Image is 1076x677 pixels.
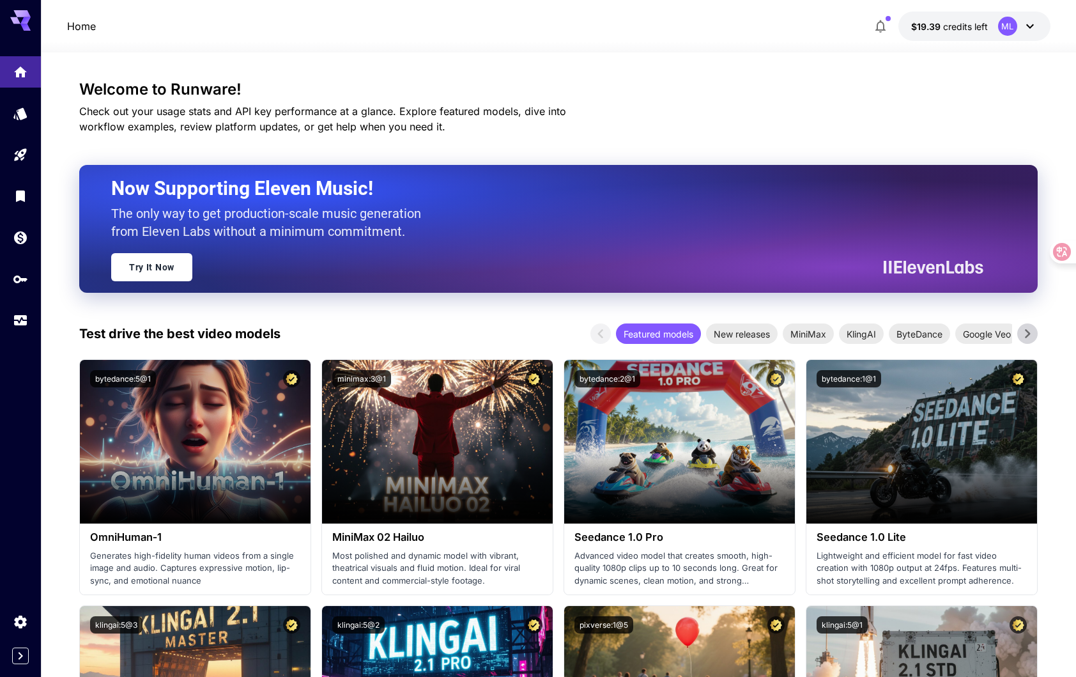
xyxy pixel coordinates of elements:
[283,370,300,387] button: Certified Model – Vetted for best performance and includes a commercial license.
[79,81,1038,98] h3: Welcome to Runware!
[616,323,701,344] div: Featured models
[90,370,156,387] button: bytedance:5@1
[67,19,96,34] nav: breadcrumb
[574,550,785,588] p: Advanced video model that creates smooth, high-quality 1080p clips up to 10 seconds long. Great f...
[889,327,950,341] span: ByteDance
[111,205,431,240] p: The only way to get production-scale music generation from Eleven Labs without a minimum commitment.
[998,17,1017,36] div: ML
[806,360,1037,524] img: alt
[525,370,542,387] button: Certified Model – Vetted for best performance and includes a commercial license.
[111,176,974,201] h2: Now Supporting Eleven Music!
[13,313,28,329] div: Usage
[13,147,28,163] div: Playground
[79,105,566,133] span: Check out your usage stats and API key performance at a glance. Explore featured models, dive int...
[574,531,785,543] h3: Seedance 1.0 Pro
[817,531,1027,543] h3: Seedance 1.0 Lite
[13,105,28,121] div: Models
[574,616,633,634] button: pixverse:1@5
[322,360,553,524] img: alt
[783,327,834,341] span: MiniMax
[817,550,1027,588] p: Lightweight and efficient model for fast video creation with 1080p output at 24fps. Features mult...
[1010,616,1027,634] button: Certified Model – Vetted for best performance and includes a commercial license.
[90,531,300,543] h3: OmniHuman‑1
[12,648,29,664] button: Expand sidebar
[13,188,28,204] div: Library
[283,616,300,634] button: Certified Model – Vetted for best performance and includes a commercial license.
[783,323,834,344] div: MiniMax
[817,616,868,634] button: klingai:5@1
[889,323,950,344] div: ByteDance
[706,323,778,344] div: New releases
[564,360,795,524] img: alt
[332,531,542,543] h3: MiniMax 02 Hailuo
[574,370,640,387] button: bytedance:2@1
[955,323,1018,344] div: Google Veo
[332,616,385,634] button: klingai:5@2
[839,327,884,341] span: KlingAI
[1010,370,1027,387] button: Certified Model – Vetted for best performance and includes a commercial license.
[13,271,28,287] div: API Keys
[767,370,785,387] button: Certified Model – Vetted for best performance and includes a commercial license.
[911,21,943,32] span: $19.39
[943,21,988,32] span: credits left
[13,60,28,76] div: Home
[616,327,701,341] span: Featured models
[90,550,300,588] p: Generates high-fidelity human videos from a single image and audio. Captures expressive motion, l...
[767,616,785,634] button: Certified Model – Vetted for best performance and includes a commercial license.
[13,230,28,245] div: Wallet
[332,370,391,387] button: minimax:3@1
[911,20,988,33] div: $19.3897
[90,616,142,634] button: klingai:5@3
[13,614,28,630] div: Settings
[80,360,311,524] img: alt
[898,12,1050,41] button: $19.3897ML
[955,327,1018,341] span: Google Veo
[332,550,542,588] p: Most polished and dynamic model with vibrant, theatrical visuals and fluid motion. Ideal for vira...
[525,616,542,634] button: Certified Model – Vetted for best performance and includes a commercial license.
[839,323,884,344] div: KlingAI
[67,19,96,34] a: Home
[79,324,281,343] p: Test drive the best video models
[111,253,192,281] a: Try It Now
[706,327,778,341] span: New releases
[817,370,881,387] button: bytedance:1@1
